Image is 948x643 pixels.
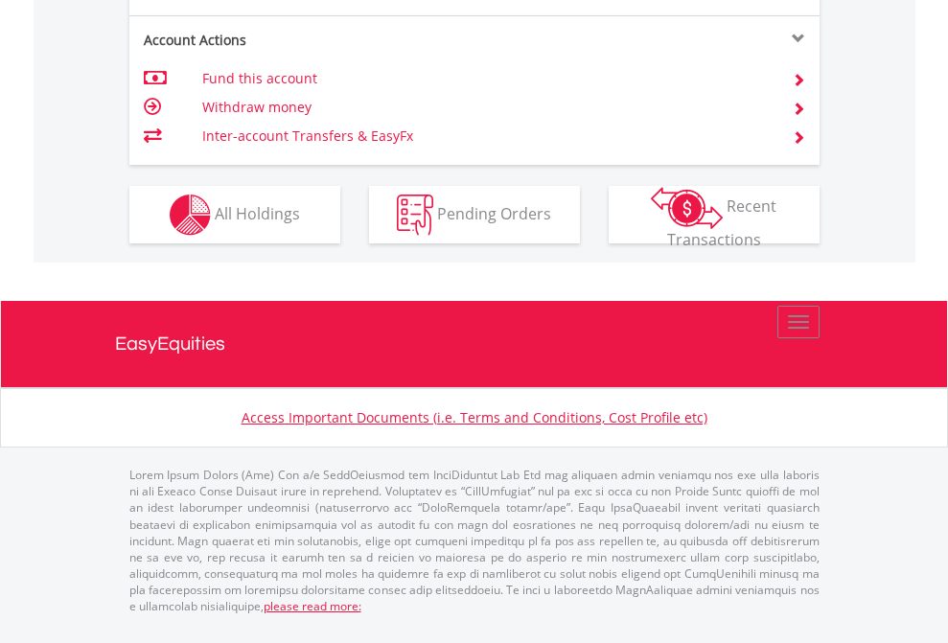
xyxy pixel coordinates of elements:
[115,301,834,387] a: EasyEquities
[129,31,474,50] div: Account Actions
[129,186,340,243] button: All Holdings
[264,598,361,614] a: please read more:
[397,195,433,236] img: pending_instructions-wht.png
[651,187,723,229] img: transactions-zar-wht.png
[129,467,820,614] p: Lorem Ipsum Dolors (Ame) Con a/e SeddOeiusmod tem InciDiduntut Lab Etd mag aliquaen admin veniamq...
[609,186,820,243] button: Recent Transactions
[242,408,707,426] a: Access Important Documents (i.e. Terms and Conditions, Cost Profile etc)
[215,202,300,223] span: All Holdings
[369,186,580,243] button: Pending Orders
[202,64,769,93] td: Fund this account
[202,122,769,150] td: Inter-account Transfers & EasyFx
[202,93,769,122] td: Withdraw money
[170,195,211,236] img: holdings-wht.png
[437,202,551,223] span: Pending Orders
